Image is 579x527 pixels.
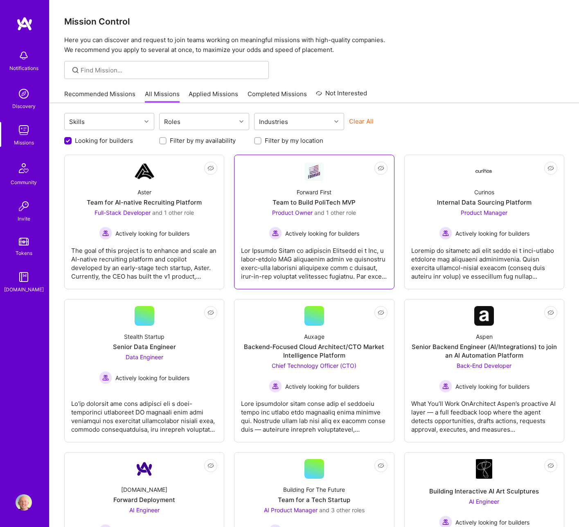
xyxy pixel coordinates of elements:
div: Auxage [304,332,324,341]
i: icon EyeClosed [547,309,554,316]
a: Recommended Missions [64,90,135,103]
i: icon SearchGrey [71,65,80,75]
div: Industries [257,116,290,128]
img: teamwork [16,122,32,138]
img: bell [16,47,32,64]
img: guide book [16,269,32,285]
div: Building Interactive AI Art Sculptures [429,487,539,495]
div: Loremip do sitametc adi elit seddo ei t inci-utlabo etdolore mag aliquaeni adminimvenia. Quisn ex... [411,240,557,281]
img: Company Logo [476,459,492,479]
i: icon EyeClosed [547,462,554,469]
div: Discovery [12,102,36,110]
span: Product Manager [461,209,507,216]
div: Community [11,178,37,187]
img: logo [16,16,33,31]
div: [DOMAIN_NAME] [121,485,167,494]
i: icon EyeClosed [207,462,214,469]
span: and 3 other roles [319,507,365,513]
img: Company Logo [304,162,324,181]
img: Company Logo [474,169,494,174]
input: Find Mission... [81,66,263,74]
div: Building For The Future [283,485,345,494]
a: All Missions [145,90,180,103]
h3: Mission Control [64,16,564,27]
img: Actively looking for builders [99,227,112,240]
p: Here you can discover and request to join teams working on meaningful missions with high-quality ... [64,35,564,55]
span: Actively looking for builders [285,229,359,238]
i: icon EyeClosed [207,309,214,316]
a: Stealth StartupSenior Data EngineerData Engineer Actively looking for buildersActively looking fo... [71,306,217,435]
a: AuxageBackend-Focused Cloud Architect/CTO Market Intelligence PlatformChief Technology Officer (C... [241,306,387,435]
div: [DOMAIN_NAME] [4,285,44,294]
div: Senior Data Engineer [113,342,176,351]
span: Actively looking for builders [285,382,359,391]
span: Back-End Developer [457,362,511,369]
i: icon Chevron [144,119,149,124]
div: Team for a Tech Startup [278,495,350,504]
label: Filter by my location [265,136,323,145]
i: icon EyeClosed [378,462,384,469]
span: AI Product Manager [264,507,318,513]
button: Clear All [349,117,374,126]
div: Invite [18,214,30,223]
img: Actively looking for builders [439,380,452,393]
img: Company Logo [135,459,154,479]
img: Company Logo [135,162,154,181]
div: Forward First [297,188,331,196]
a: Not Interested [316,88,367,103]
label: Filter by my availability [170,136,236,145]
i: icon EyeClosed [207,165,214,171]
span: AI Engineer [469,498,499,505]
a: Company LogoForward FirstTeam to Build PoliTech MVPProduct Owner and 1 other roleActively looking... [241,162,387,282]
div: The goal of this project is to enhance and scale an AI-native recruiting platform and copilot dev... [71,240,217,281]
i: icon EyeClosed [378,309,384,316]
div: Aspen [476,332,493,341]
div: Lore ipsumdolor sitam conse adip el seddoeiu tempo inc utlabo etdo magnaaliq enima minimve qui. N... [241,393,387,434]
a: Company LogoAsterTeam for AI-native Recruiting PlatformFull-Stack Developer and 1 other roleActiv... [71,162,217,282]
div: Team for AI-native Recruiting Platform [87,198,202,207]
span: and 1 other role [152,209,194,216]
span: and 1 other role [314,209,356,216]
img: Community [14,158,34,178]
div: Aster [137,188,151,196]
img: Company Logo [474,306,494,326]
img: Actively looking for builders [439,227,452,240]
span: Full-Stack Developer [95,209,151,216]
div: Forward Deployment [113,495,175,504]
span: Actively looking for builders [455,229,529,238]
img: Actively looking for builders [99,371,112,384]
a: Completed Missions [248,90,307,103]
img: User Avatar [16,494,32,511]
a: Company LogoCurinosInternal Data Sourcing PlatformProduct Manager Actively looking for buildersAc... [411,162,557,282]
img: Invite [16,198,32,214]
div: Team to Build PoliTech MVP [273,198,356,207]
i: icon Chevron [239,119,243,124]
label: Looking for builders [75,136,133,145]
img: discovery [16,86,32,102]
i: icon Chevron [334,119,338,124]
img: Actively looking for builders [269,380,282,393]
div: Lor Ipsumdo Sitam co adipiscin Elitsedd ei t Inc, u labor-etdolo MAG aliquaenim admin ve quisnost... [241,240,387,281]
div: Senior Backend Engineer (AI/Integrations) to join an AI Automation Platform [411,342,557,360]
span: Product Owner [272,209,313,216]
div: Skills [67,116,87,128]
i: icon EyeClosed [378,165,384,171]
span: AI Engineer [129,507,160,513]
div: What You’ll Work OnArchitect Aspen’s proactive AI layer — a full feedback loop where the agent de... [411,393,557,434]
div: Missions [14,138,34,147]
div: Backend-Focused Cloud Architect/CTO Market Intelligence Platform [241,342,387,360]
a: Company LogoAspenSenior Backend Engineer (AI/Integrations) to join an AI Automation PlatformBack-... [411,306,557,435]
span: Actively looking for builders [115,229,189,238]
span: Data Engineer [126,354,163,360]
span: Chief Technology Officer (CTO) [272,362,356,369]
div: Tokens [16,249,32,257]
div: Roles [162,116,182,128]
span: Actively looking for builders [115,374,189,382]
a: Applied Missions [189,90,238,103]
img: tokens [19,238,29,245]
i: icon EyeClosed [547,165,554,171]
span: Actively looking for builders [455,382,529,391]
div: Lo'ip dolorsit ame cons adipisci eli s doei-temporinci utlaboreet DO magnaali enim admi veniamqui... [71,393,217,434]
div: Curinos [474,188,494,196]
div: Notifications [9,64,38,72]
